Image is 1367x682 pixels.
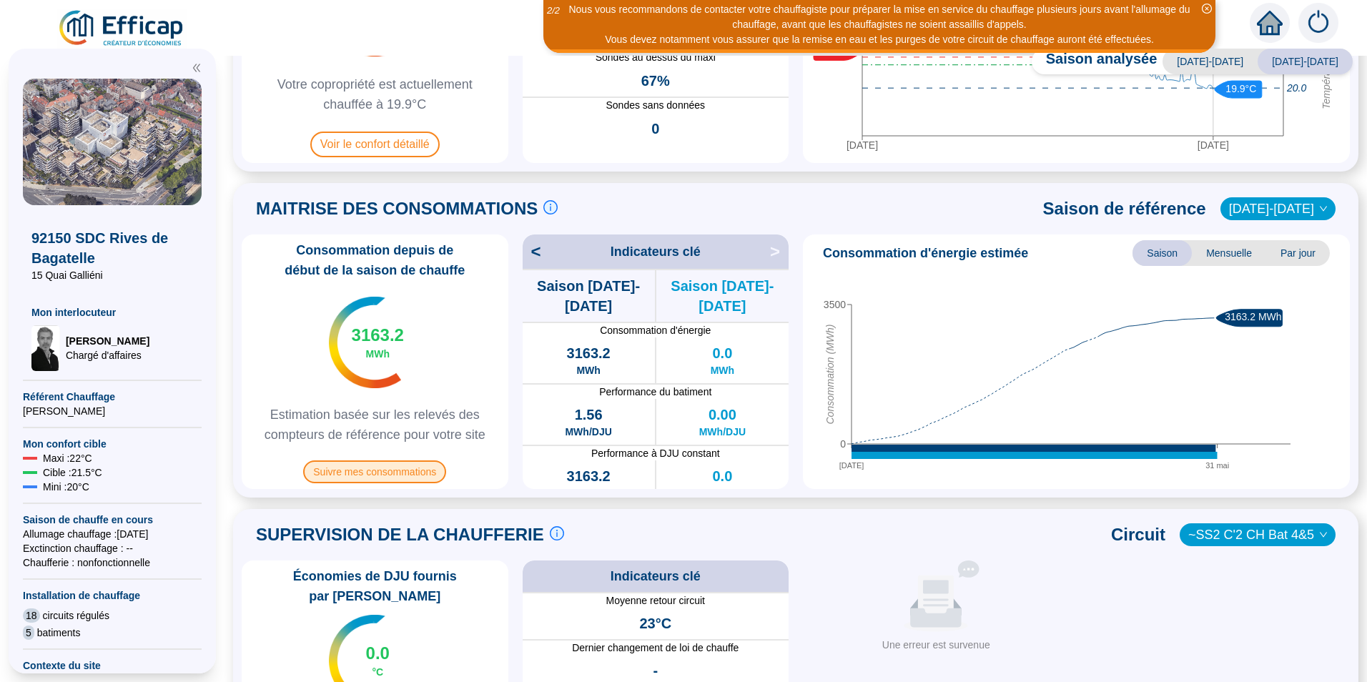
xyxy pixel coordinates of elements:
span: down [1319,530,1328,539]
text: 19.9°C [1225,83,1256,94]
span: 3163.2 [352,324,404,347]
span: Suivre mes consommations [303,460,446,483]
span: Saison de référence [1043,197,1206,220]
span: 23°C [639,613,671,633]
span: double-left [192,63,202,73]
span: Installation de chauffage [23,588,202,603]
img: alerts [1298,3,1338,43]
span: down [1319,204,1328,213]
span: °C [372,665,383,679]
text: 22.3°C [819,45,850,56]
img: efficap energie logo [57,9,187,49]
span: [DATE]-[DATE] [1258,49,1353,74]
span: Consommation d'énergie [523,323,789,337]
span: info-circle [550,526,564,540]
tspan: [DATE] [847,139,878,151]
span: Référent Chauffage [23,390,202,404]
span: MWh [576,486,600,500]
tspan: 20.0 [1286,82,1306,94]
div: Nous vous recommandons de contacter votre chauffagiste pour préparer la mise en service du chauff... [546,2,1213,32]
span: Sondes sans données [523,98,789,113]
span: < [523,240,541,263]
span: 0.0 [712,466,732,486]
i: 2 / 2 [547,5,560,16]
img: indicateur températures [329,297,401,388]
text: 3163.2 MWh [1225,312,1281,323]
span: MWh [366,347,390,361]
span: Mensuelle [1192,240,1266,266]
span: Maxi : 22 °C [43,451,92,465]
tspan: 0 [840,438,846,450]
span: Consommation depuis de début de la saison de chauffe [247,240,503,280]
span: - [653,661,658,681]
span: Indicateurs clé [611,242,701,262]
span: close-circle [1202,4,1212,14]
span: Exctinction chauffage : -- [23,541,202,555]
tspan: Températures cibles [1321,19,1332,109]
tspan: 31 mai [1205,461,1229,470]
span: 92150 SDC Rives de Bagatelle [31,228,193,268]
span: MAITRISE DES CONSOMMATIONS [256,197,538,220]
tspan: 3500 [824,299,846,310]
span: 3163.2 [567,343,611,363]
span: 18 [23,608,40,623]
span: Dernier changement de loi de chauffe [523,641,789,655]
span: 0.00 [709,405,736,425]
span: Contexte du site [23,658,202,673]
span: Votre copropriété est actuellement chauffée à 19.9°C [247,74,503,114]
span: > [770,240,789,263]
span: Saison [1132,240,1192,266]
span: Par jour [1266,240,1330,266]
div: Vous devez notamment vous assurer que la remise en eau et les purges de votre circuit de chauffag... [546,32,1213,47]
tspan: [DATE] [839,461,864,470]
span: 0.0 [366,642,390,665]
span: Performance du batiment [523,385,789,399]
span: 3163.2 [567,466,611,486]
span: MWh [711,363,734,377]
div: Une erreur est survenue [809,638,1064,653]
span: Saison de chauffe en cours [23,513,202,527]
span: SUPERVISION DE LA CHAUFFERIE [256,523,544,546]
span: home [1257,10,1283,36]
span: 5 [23,626,34,640]
span: Mini : 20 °C [43,480,89,494]
span: 1.56 [575,405,603,425]
span: 2023-2024 [1229,198,1327,219]
span: Moyenne retour circuit [523,593,789,608]
span: 0.0 [712,343,732,363]
span: Indicateurs clé [611,566,701,586]
span: Consommation d'énergie estimée [823,243,1028,263]
span: Chargé d'affaires [66,348,149,362]
span: MWh [711,486,734,500]
img: Chargé d'affaires [31,325,60,371]
span: MWh/DJU [699,425,746,439]
span: Estimation basée sur les relevés des compteurs de référence pour votre site [247,405,503,445]
span: Voir le confort détaillé [310,132,440,157]
span: circuits régulés [43,608,109,623]
span: [PERSON_NAME] [66,334,149,348]
span: Cible : 21.5 °C [43,465,102,480]
span: 67% [641,71,670,91]
span: [PERSON_NAME] [23,404,202,418]
span: Économies de DJU fournis par [PERSON_NAME] [247,566,503,606]
span: Circuit [1111,523,1165,546]
span: Allumage chauffage : [DATE] [23,527,202,541]
span: info-circle [543,200,558,214]
span: 15 Quai Galliéni [31,268,193,282]
span: Sondes au dessus du maxi [523,50,789,65]
span: Chaufferie : non fonctionnelle [23,555,202,570]
span: Saison [DATE]-[DATE] [523,276,655,316]
span: MWh/DJU [565,425,611,439]
tspan: [DATE] [1198,139,1229,151]
span: Saison [DATE]-[DATE] [656,276,789,316]
span: MWh [576,363,600,377]
tspan: Consommation (MWh) [824,325,836,425]
span: Performance à DJU constant [523,446,789,460]
span: Saison analysée [1032,49,1158,74]
span: [DATE]-[DATE] [1163,49,1258,74]
span: Mon interlocuteur [31,305,193,320]
span: 0 [651,119,659,139]
span: ~SS2 C'2 CH Bat 4&5 [1188,524,1327,545]
span: Mon confort cible [23,437,202,451]
span: batiments [37,626,81,640]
